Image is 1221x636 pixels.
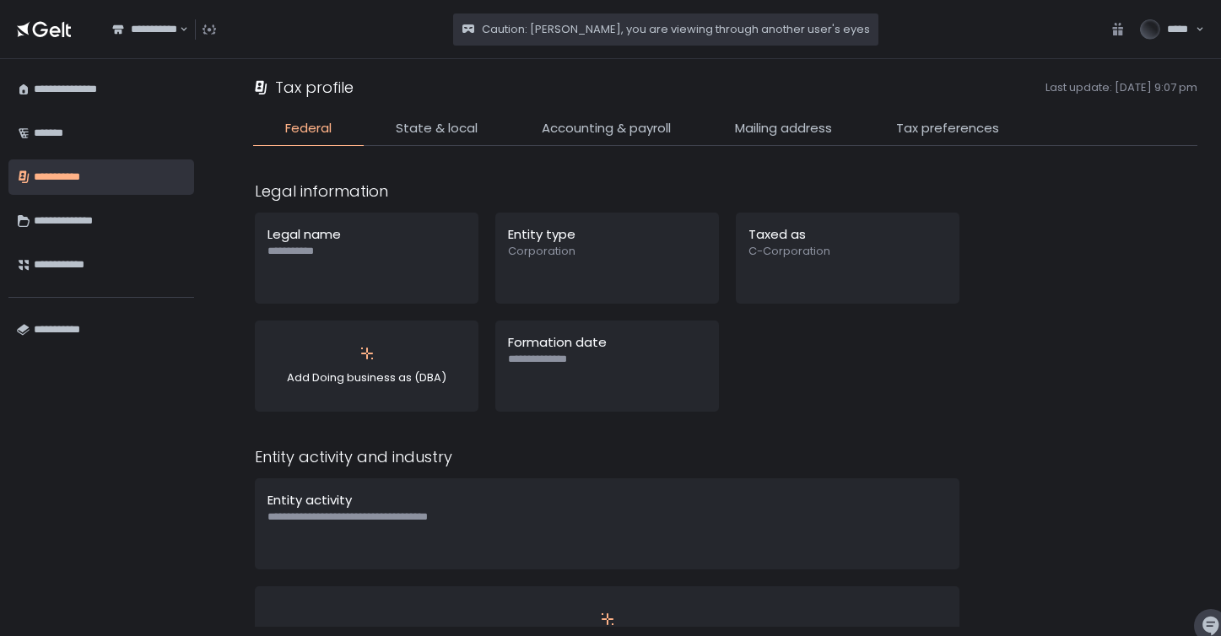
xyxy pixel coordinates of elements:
[748,244,947,259] span: C-Corporation
[508,225,575,243] span: Entity type
[267,333,466,399] div: Add Doing business as (DBA)
[508,244,706,259] span: Corporation
[482,22,870,37] span: Caution: [PERSON_NAME], you are viewing through another user's eyes
[735,119,832,138] span: Mailing address
[255,180,959,202] div: Legal information
[495,213,719,304] button: Entity typeCorporation
[267,225,341,243] span: Legal name
[508,333,607,351] span: Formation date
[177,21,178,38] input: Search for option
[736,213,959,304] button: Taxed asC-Corporation
[542,119,671,138] span: Accounting & payroll
[285,119,332,138] span: Federal
[255,321,478,412] button: Add Doing business as (DBA)
[275,76,354,99] h1: Tax profile
[748,225,806,243] span: Taxed as
[896,119,999,138] span: Tax preferences
[255,445,959,468] div: Entity activity and industry
[267,491,352,509] span: Entity activity
[101,12,188,47] div: Search for option
[360,80,1197,95] span: Last update: [DATE] 9:07 pm
[396,119,478,138] span: State & local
